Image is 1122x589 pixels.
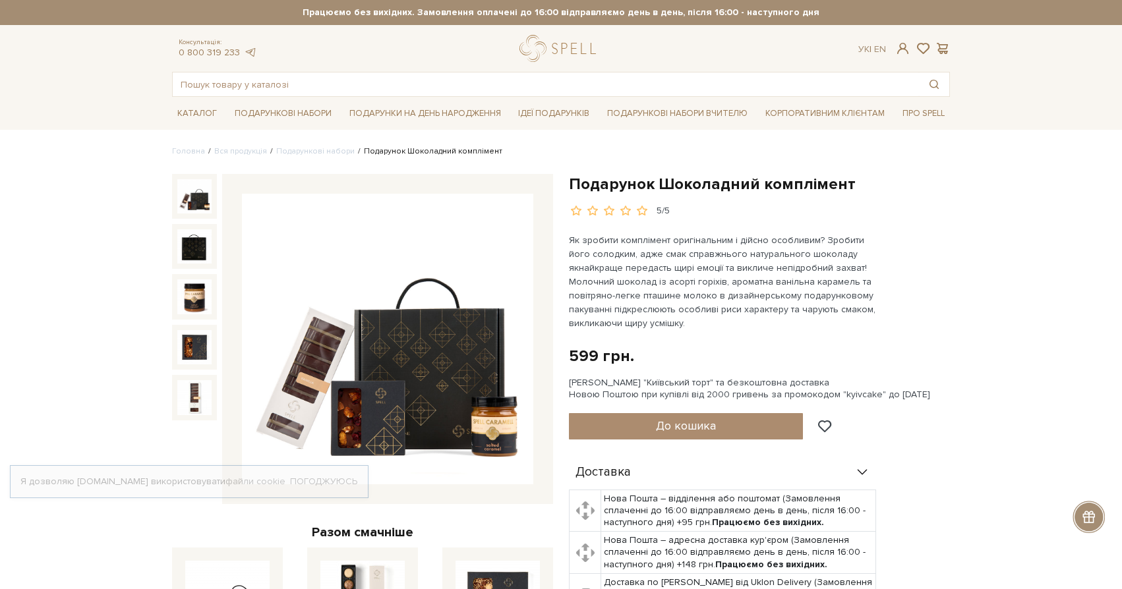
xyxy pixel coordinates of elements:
li: Подарунок Шоколадний комплімент [355,146,502,157]
a: Погоджуюсь [290,476,357,488]
a: En [874,43,886,55]
a: Про Spell [897,103,950,124]
b: Працюємо без вихідних. [715,559,827,570]
a: 0 800 319 233 [179,47,240,58]
a: Корпоративним клієнтам [760,103,890,124]
img: Подарунок Шоколадний комплімент [177,179,212,213]
a: telegram [243,47,256,58]
span: Консультація: [179,38,256,47]
img: Подарунок Шоколадний комплімент [177,279,212,314]
button: Пошук товару у каталозі [919,72,949,96]
a: logo [519,35,602,62]
span: До кошика [656,418,716,433]
img: Подарунок Шоколадний комплімент [242,194,533,485]
td: Нова Пошта – відділення або поштомат (Замовлення сплаченні до 16:00 відправляємо день в день, піс... [601,490,876,532]
h1: Подарунок Шоколадний комплімент [569,174,950,194]
td: Нова Пошта – адресна доставка кур'єром (Замовлення сплаченні до 16:00 відправляємо день в день, п... [601,532,876,574]
b: Працюємо без вихідних. [712,517,824,528]
img: Подарунок Шоколадний комплімент [177,229,212,264]
img: Подарунок Шоколадний комплімент [177,380,212,414]
a: Головна [172,146,205,156]
a: Каталог [172,103,222,124]
a: Вся продукція [214,146,267,156]
input: Пошук товару у каталозі [173,72,919,96]
div: Разом смачніше [172,524,553,541]
a: Подарунки на День народження [344,103,506,124]
a: Подарункові набори [229,103,337,124]
div: Я дозволяю [DOMAIN_NAME] використовувати [11,476,368,488]
a: Ідеї подарунків [513,103,595,124]
span: Доставка [576,466,631,478]
div: 599 грн. [569,346,634,366]
span: | [870,43,871,55]
strong: Працюємо без вихідних. Замовлення оплачені до 16:00 відправляємо день в день, після 16:00 - насту... [172,7,950,18]
p: Як зробити комплімент оригінальним і дійсно особливим? Зробити його солодким, адже смак справжньо... [569,233,878,330]
a: файли cookie [225,476,285,487]
button: До кошика [569,413,803,439]
div: [PERSON_NAME] "Київський торт" та безкоштовна доставка Новою Поштою при купівлі від 2000 гривень ... [569,377,950,401]
img: Подарунок Шоколадний комплімент [177,330,212,364]
div: 5/5 [657,205,670,217]
a: Подарункові набори [276,146,355,156]
a: Подарункові набори Вчителю [602,102,753,125]
div: Ук [858,43,886,55]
